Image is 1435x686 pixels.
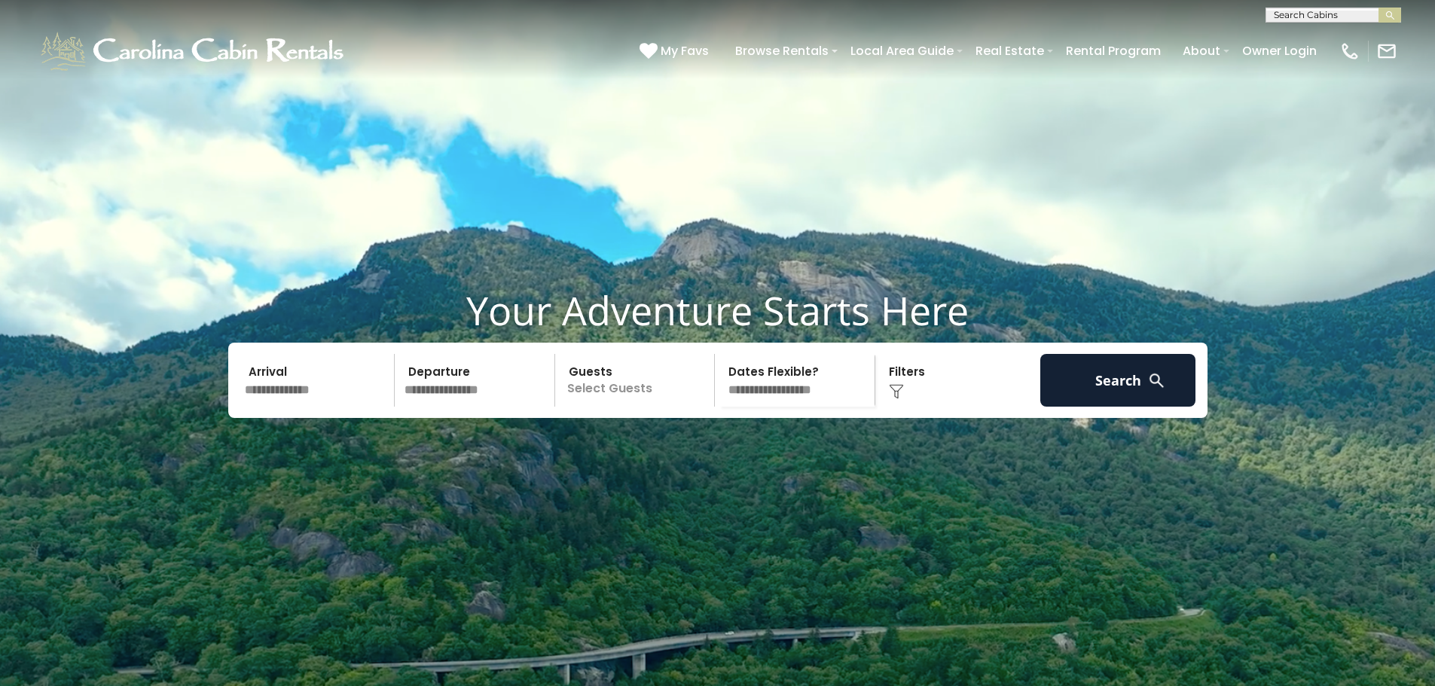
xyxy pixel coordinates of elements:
a: My Favs [640,41,713,61]
p: Select Guests [560,354,715,407]
a: Owner Login [1235,38,1324,64]
button: Search [1040,354,1196,407]
a: Browse Rentals [728,38,836,64]
span: My Favs [661,41,709,60]
img: search-regular-white.png [1147,371,1166,390]
img: White-1-1-2.png [38,29,350,74]
h1: Your Adventure Starts Here [11,287,1424,334]
a: Rental Program [1058,38,1168,64]
img: filter--v1.png [889,384,904,399]
a: Real Estate [968,38,1052,64]
a: Local Area Guide [843,38,961,64]
img: phone-regular-white.png [1339,41,1360,62]
img: mail-regular-white.png [1376,41,1397,62]
a: About [1175,38,1228,64]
